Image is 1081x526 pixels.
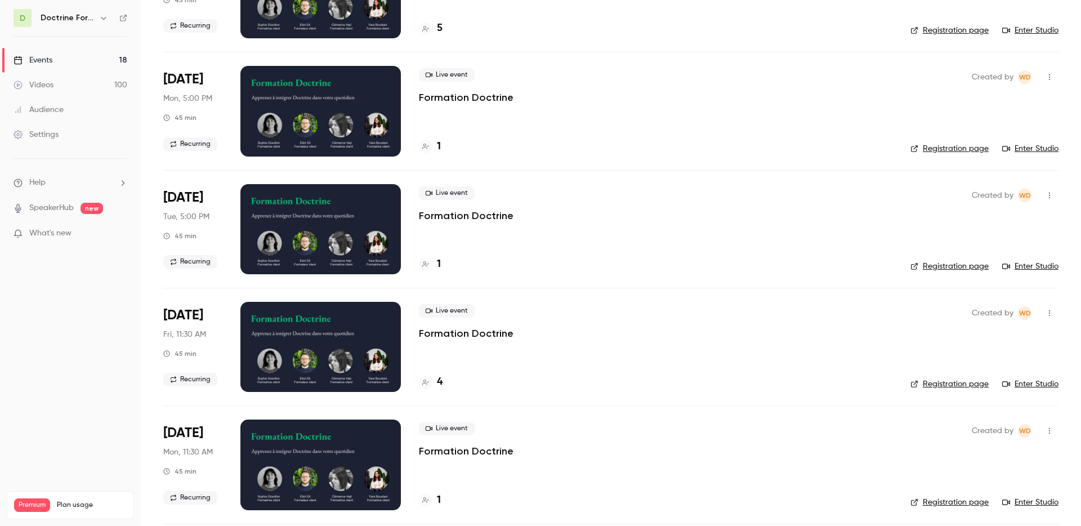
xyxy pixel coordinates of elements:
a: Enter Studio [1002,378,1058,390]
a: Enter Studio [1002,143,1058,154]
span: WD [1019,189,1031,202]
div: Sep 30 Tue, 5:00 PM (Europe/Paris) [163,184,222,274]
span: Fri, 11:30 AM [163,329,206,340]
div: 45 min [163,113,196,122]
span: Help [29,177,46,189]
span: WD [1019,306,1031,320]
a: 1 [419,139,441,154]
div: 45 min [163,467,196,476]
span: Live event [419,186,475,200]
h4: 4 [437,375,443,390]
div: Oct 6 Mon, 11:30 AM (Europe/Paris) [163,420,222,510]
iframe: Noticeable Trigger [114,229,127,239]
div: 45 min [163,349,196,358]
a: Enter Studio [1002,25,1058,36]
span: Recurring [163,19,217,33]
a: Formation Doctrine [419,91,513,104]
span: Recurring [163,373,217,386]
a: SpeakerHub [29,202,74,214]
span: Recurring [163,491,217,505]
h4: 1 [437,493,441,508]
h4: 1 [437,257,441,272]
a: Registration page [910,378,989,390]
span: [DATE] [163,306,203,324]
span: Created by [972,306,1013,320]
h6: Doctrine Formation Avocats [41,12,95,24]
span: Tue, 5:00 PM [163,211,209,222]
a: Registration page [910,497,989,508]
span: Webinar Doctrine [1018,306,1031,320]
span: [DATE] [163,189,203,207]
span: Created by [972,424,1013,438]
span: Live event [419,422,475,435]
div: Oct 3 Fri, 11:30 AM (Europe/Paris) [163,302,222,392]
div: Events [14,55,52,66]
a: Registration page [910,143,989,154]
h4: 1 [437,139,441,154]
span: Recurring [163,255,217,269]
span: Created by [972,70,1013,84]
span: [DATE] [163,424,203,442]
span: new [81,203,103,214]
div: 45 min [163,231,196,240]
a: Enter Studio [1002,261,1058,272]
span: WD [1019,70,1031,84]
div: Sep 29 Mon, 5:00 PM (Europe/Paris) [163,66,222,156]
h4: 5 [437,21,443,36]
span: Live event [419,68,475,82]
span: Created by [972,189,1013,202]
a: 4 [419,375,443,390]
a: Registration page [910,261,989,272]
span: WD [1019,424,1031,438]
span: Mon, 11:30 AM [163,447,213,458]
a: Formation Doctrine [419,327,513,340]
span: Premium [14,498,50,512]
a: 5 [419,21,443,36]
a: Enter Studio [1002,497,1058,508]
span: [DATE] [163,70,203,88]
span: Webinar Doctrine [1018,70,1031,84]
span: Plan usage [57,501,127,510]
a: Formation Doctrine [419,444,513,458]
div: Videos [14,79,53,91]
span: Webinar Doctrine [1018,424,1031,438]
span: Webinar Doctrine [1018,189,1031,202]
div: Settings [14,129,59,140]
a: 1 [419,493,441,508]
a: Formation Doctrine [419,209,513,222]
div: Audience [14,104,64,115]
a: Registration page [910,25,989,36]
span: Mon, 5:00 PM [163,93,212,104]
span: Recurring [163,137,217,151]
span: Live event [419,304,475,318]
span: D [20,12,25,24]
a: 1 [419,257,441,272]
li: help-dropdown-opener [14,177,127,189]
span: What's new [29,228,72,239]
